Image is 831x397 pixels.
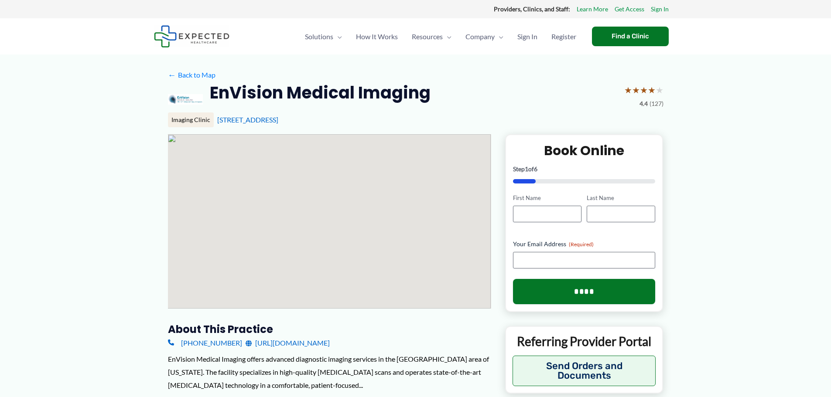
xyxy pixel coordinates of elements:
a: Learn More [577,3,608,15]
h2: Book Online [513,142,656,159]
p: Referring Provider Portal [513,333,656,349]
span: 4.4 [639,98,648,109]
a: ResourcesMenu Toggle [405,21,458,52]
span: Register [551,21,576,52]
span: 1 [525,165,528,173]
span: ★ [624,82,632,98]
span: Solutions [305,21,333,52]
span: ★ [640,82,648,98]
label: Your Email Address [513,240,656,248]
a: How It Works [349,21,405,52]
span: ★ [648,82,656,98]
span: ← [168,71,176,79]
a: Get Access [615,3,644,15]
span: Menu Toggle [333,21,342,52]
span: (Required) [569,241,594,248]
a: Find a Clinic [592,27,669,46]
a: Sign In [651,3,669,15]
a: ←Back to Map [168,68,215,81]
a: CompanyMenu Toggle [458,21,510,52]
h2: EnVision Medical Imaging [210,82,431,103]
span: ★ [632,82,640,98]
span: Menu Toggle [443,21,451,52]
div: Imaging Clinic [168,112,214,127]
nav: Primary Site Navigation [298,21,583,52]
span: Resources [412,21,443,52]
label: First Name [513,194,581,202]
span: Menu Toggle [495,21,503,52]
p: Step of [513,166,656,172]
span: Sign In [517,21,537,52]
a: [URL][DOMAIN_NAME] [246,336,330,349]
span: 6 [534,165,537,173]
strong: Providers, Clinics, and Staff: [494,5,570,13]
h3: About this practice [168,322,491,336]
a: [STREET_ADDRESS] [217,115,278,124]
div: EnVision Medical Imaging offers advanced diagnostic imaging services in the [GEOGRAPHIC_DATA] are... [168,353,491,391]
button: Send Orders and Documents [513,356,656,386]
span: Company [465,21,495,52]
span: (127) [650,98,663,109]
a: Sign In [510,21,544,52]
span: How It Works [356,21,398,52]
label: Last Name [587,194,655,202]
img: Expected Healthcare Logo - side, dark font, small [154,25,229,48]
a: [PHONE_NUMBER] [168,336,242,349]
a: Register [544,21,583,52]
a: SolutionsMenu Toggle [298,21,349,52]
span: ★ [656,82,663,98]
